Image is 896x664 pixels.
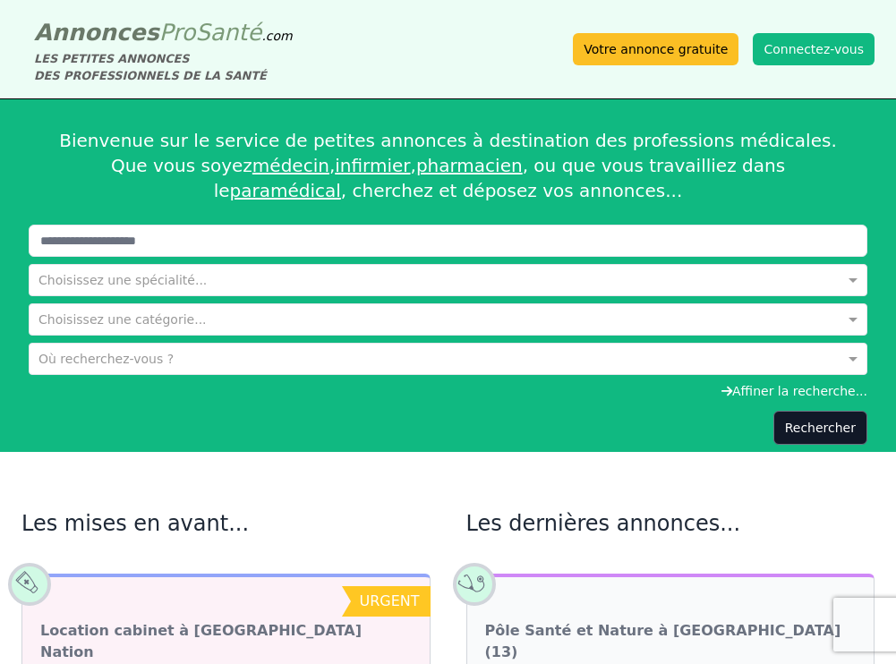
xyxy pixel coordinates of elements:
[359,592,419,609] span: urgent
[34,50,293,84] div: LES PETITES ANNONCES DES PROFESSIONNELS DE LA SANTÉ
[773,411,867,445] button: Rechercher
[753,33,875,65] button: Connectez-vous
[29,106,867,225] div: Bienvenue sur le service de petites annonces à destination des professions médicales. Que vous so...
[159,19,196,46] span: Pro
[335,155,410,176] a: infirmier
[416,155,523,176] a: pharmacien
[261,29,292,43] span: .com
[29,382,867,400] div: Affiner la recherche...
[195,19,261,46] span: Santé
[21,509,431,538] h2: Les mises en avant...
[466,509,875,538] h2: Les dernières annonces...
[485,620,857,663] a: Pôle Santé et Nature à [GEOGRAPHIC_DATA] (13)
[40,620,412,663] a: Location cabinet à [GEOGRAPHIC_DATA] Nation
[34,19,293,46] a: AnnoncesProSanté.com
[34,19,159,46] span: Annonces
[573,33,738,65] a: Votre annonce gratuite
[252,155,329,176] a: médecin
[230,180,341,201] a: paramédical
